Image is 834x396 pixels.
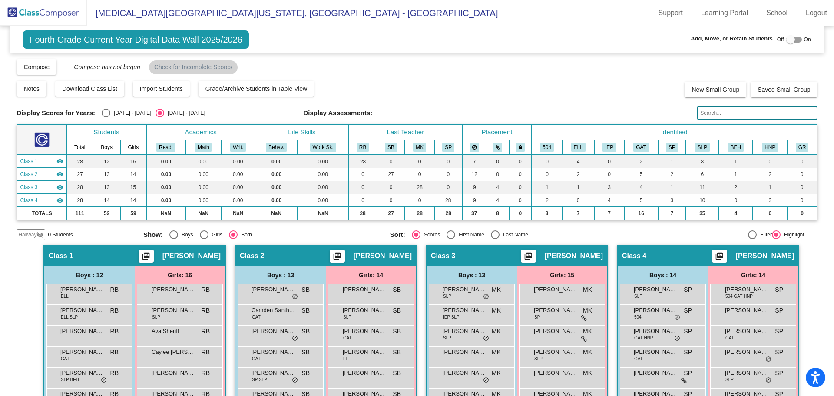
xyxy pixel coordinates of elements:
div: Boys : 12 [44,266,135,284]
td: 11 [686,181,718,194]
mat-icon: picture_as_pdf [141,252,151,264]
td: 52 [93,207,120,220]
td: 0.00 [221,194,255,207]
th: English Language Learner [563,140,594,155]
td: 13 [93,168,120,181]
td: 0 [532,168,563,181]
td: 28 [434,207,462,220]
div: Girls: 15 [517,266,607,284]
div: [DATE] - [DATE] [110,109,151,117]
td: 0 [377,181,405,194]
th: 504 Plan [532,140,563,155]
td: NaN [255,207,298,220]
span: Add, Move, or Retain Students [691,34,773,43]
td: 1 [532,181,563,194]
td: NaN [298,207,348,220]
button: SB [385,143,397,152]
td: 0.00 [146,181,186,194]
td: 0.00 [255,168,298,181]
td: 15 [120,181,146,194]
a: School [759,6,794,20]
th: Identified [532,125,817,140]
div: Boys : 13 [427,266,517,284]
span: IEP SLP [443,314,460,320]
td: 12 [462,168,486,181]
span: [PERSON_NAME] [354,252,412,260]
th: Stacy Perry [434,140,462,155]
button: SP [666,143,678,152]
span: [PERSON_NAME] [152,285,195,294]
span: Notes [23,85,40,92]
td: 0 [348,168,377,181]
td: 1 [563,181,594,194]
span: On [804,36,811,43]
td: 59 [120,207,146,220]
td: 0.00 [146,168,186,181]
span: 504 [634,314,642,320]
td: 3 [532,207,563,220]
button: Print Students Details [330,250,345,263]
span: [PERSON_NAME] [152,306,195,315]
span: do_not_disturb_alt [483,293,489,300]
td: 4 [486,194,509,207]
td: 28 [348,155,377,168]
mat-icon: picture_as_pdf [523,252,533,264]
button: 504 [540,143,554,152]
td: 35 [686,207,718,220]
span: [PERSON_NAME] [725,306,768,315]
button: Download Class List [55,81,124,97]
span: MK [583,285,592,294]
span: SB [393,285,401,294]
td: 7 [594,207,625,220]
td: 4 [563,155,594,168]
span: [PERSON_NAME] [443,285,486,294]
span: ELL SLP [61,314,78,320]
td: 0 [405,194,434,207]
span: Display Scores for Years: [17,109,95,117]
span: RB [110,327,119,336]
span: [PERSON_NAME] [162,252,221,260]
th: Saundra Broberg [377,140,405,155]
span: [PERSON_NAME] [634,306,677,315]
mat-radio-group: Select an option [390,230,630,239]
span: [PERSON_NAME] [545,252,603,260]
span: SLP [634,293,642,299]
button: MK [413,143,426,152]
input: Search... [697,106,817,120]
td: 27 [377,168,405,181]
td: 7 [563,207,594,220]
td: 0 [753,155,788,168]
td: 0.00 [185,168,221,181]
th: Placement [462,125,531,140]
td: 0.00 [185,155,221,168]
td: 0 [405,168,434,181]
td: 14 [120,194,146,207]
a: Support [652,6,690,20]
th: Girls [120,140,146,155]
span: Class 2 [240,252,264,260]
span: SP [775,285,783,294]
span: SB [393,327,401,336]
button: ELL [571,143,586,152]
td: 4 [594,194,625,207]
th: Boys [93,140,120,155]
th: Life Skills [255,125,348,140]
td: 27 [377,207,405,220]
td: 1 [658,155,686,168]
div: Filter [757,231,772,239]
td: 0 [788,155,817,168]
td: 0.00 [298,181,348,194]
td: 4 [718,207,753,220]
th: Behavior Plan [718,140,753,155]
button: RB [357,143,369,152]
span: Class 1 [49,252,73,260]
span: [PERSON_NAME] [60,327,104,336]
span: MK [492,285,501,294]
td: 0 [788,181,817,194]
span: Import Students [140,85,183,92]
td: 0 [486,168,509,181]
td: 4 [625,181,658,194]
td: 111 [66,207,93,220]
div: Girls [208,231,223,239]
span: [PERSON_NAME] [343,327,386,336]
